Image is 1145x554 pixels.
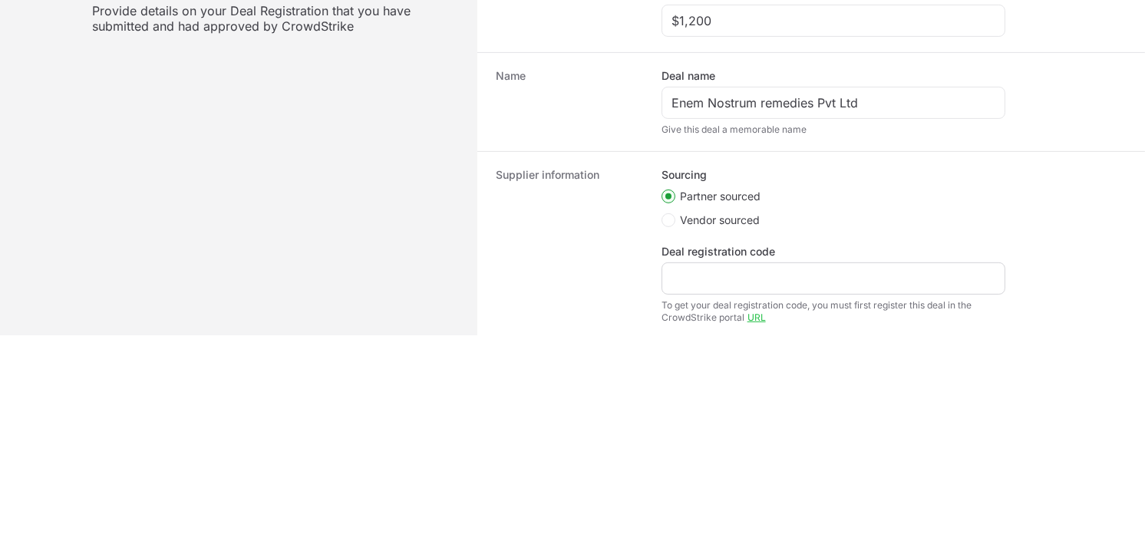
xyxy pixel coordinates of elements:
[662,244,775,259] label: Deal registration code
[496,167,643,324] dt: Supplier information
[747,312,766,323] a: URL
[680,189,761,204] span: Partner sourced
[662,167,707,183] legend: Sourcing
[662,124,1005,136] div: Give this deal a memorable name
[496,68,643,136] dt: Name
[662,299,1005,324] div: To get your deal registration code, you must first register this deal in the CrowdStrike portal
[92,3,459,34] p: Provide details on your Deal Registration that you have submitted and had approved by CrowdStrike
[662,68,715,84] label: Deal name
[671,12,995,30] input: $
[680,213,760,228] span: Vendor sourced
